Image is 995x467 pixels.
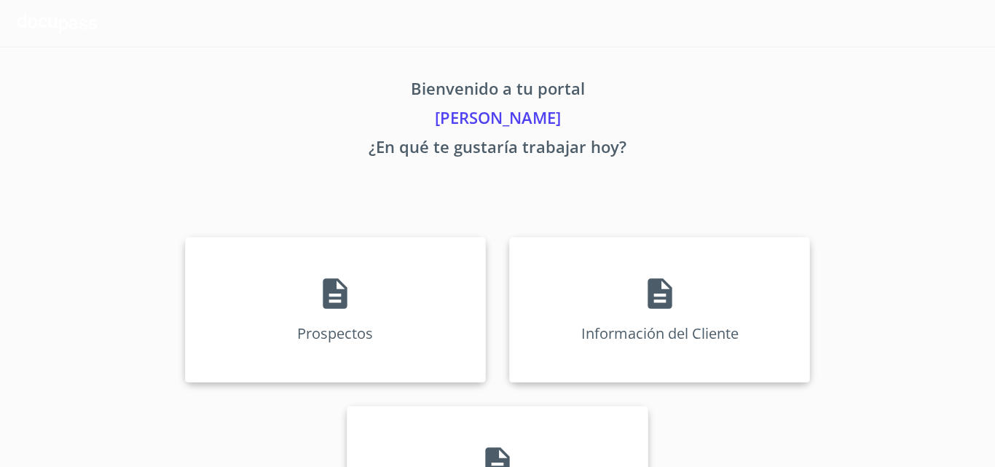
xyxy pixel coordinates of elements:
[49,106,946,135] p: [PERSON_NAME]
[297,323,373,343] p: Prospectos
[49,135,946,164] p: ¿En qué te gustaría trabajar hoy?
[581,323,739,343] p: Información del Cliente
[914,12,978,35] button: account of current user
[914,12,960,35] span: JAVI
[49,76,946,106] p: Bienvenido a tu portal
